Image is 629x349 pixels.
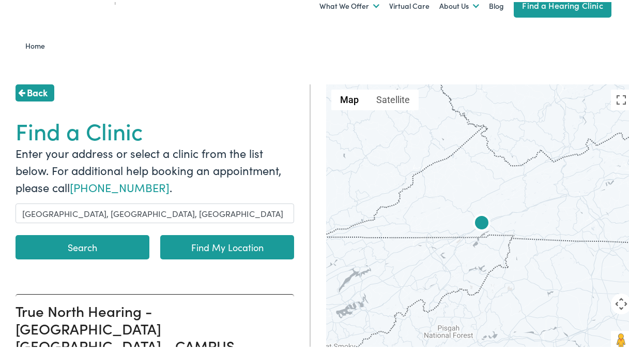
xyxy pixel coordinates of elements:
[16,82,54,99] a: Back
[367,88,419,108] button: Show satellite imagery
[16,233,149,257] button: Search
[16,142,294,194] p: Enter your address or select a clinic from the list below. For additional help booking an appoint...
[16,115,294,142] h1: Find a Clinic
[27,83,48,97] span: Back
[70,177,170,193] a: [PHONE_NUMBER]
[331,88,367,108] button: Show street map
[160,233,294,257] a: Find My Location
[16,201,294,221] input: Enter a location
[25,38,50,49] a: Home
